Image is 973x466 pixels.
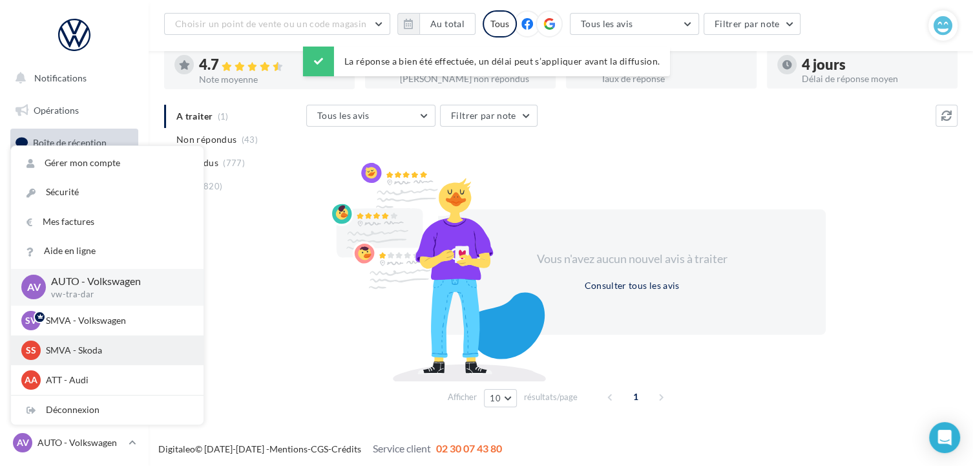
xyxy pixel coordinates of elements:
[570,13,699,35] button: Tous les avis
[223,158,245,168] span: (777)
[46,344,188,357] p: SMVA - Skoda
[601,74,746,83] div: Taux de réponse
[331,443,361,454] a: Crédits
[397,13,476,35] button: Au total
[8,65,136,92] button: Notifications
[25,374,37,387] span: AA
[440,105,538,127] button: Filtrer par note
[201,181,223,191] span: (820)
[199,58,344,72] div: 4.7
[10,430,138,455] a: AV AUTO - Volkswagen
[11,396,204,425] div: Déconnexion
[448,391,477,403] span: Afficher
[8,366,141,404] a: Campagnes DataOnDemand
[11,178,204,207] a: Sécurité
[34,72,87,83] span: Notifications
[269,443,308,454] a: Mentions
[8,259,141,286] a: Médiathèque
[158,443,502,454] span: © [DATE]-[DATE] - - -
[242,134,258,145] span: (43)
[26,344,36,357] span: SS
[704,13,801,35] button: Filtrer par note
[8,226,141,253] a: Contacts
[175,18,366,29] span: Choisir un point de vente ou un code magasin
[490,393,501,403] span: 10
[373,442,431,454] span: Service client
[158,443,195,454] a: Digitaleo
[51,274,183,289] p: AUTO - Volkswagen
[164,13,390,35] button: Choisir un point de vente ou un code magasin
[484,389,517,407] button: 10
[601,58,746,72] div: 95 %
[11,207,204,237] a: Mes factures
[317,110,370,121] span: Tous les avis
[8,195,141,222] a: Campagnes
[802,74,947,83] div: Délai de réponse moyen
[579,278,684,293] button: Consulter tous les avis
[199,75,344,84] div: Note moyenne
[625,387,646,407] span: 1
[303,47,670,76] div: La réponse a bien été effectuée, un délai peut s’appliquer avant la diffusion.
[419,13,476,35] button: Au total
[306,105,435,127] button: Tous les avis
[51,289,183,301] p: vw-tra-dar
[436,442,502,454] span: 02 30 07 43 80
[33,137,107,148] span: Boîte de réception
[521,251,743,268] div: Vous n'avez aucun nouvel avis à traiter
[8,323,141,361] a: PLV et print personnalisable
[524,391,578,403] span: résultats/page
[176,133,236,146] span: Non répondus
[8,162,141,189] a: Visibilité en ligne
[8,129,141,156] a: Boîte de réception
[34,105,79,116] span: Opérations
[25,314,37,327] span: SV
[581,18,633,29] span: Tous les avis
[8,97,141,124] a: Opérations
[802,58,947,72] div: 4 jours
[17,436,29,449] span: AV
[11,149,204,178] a: Gérer mon compte
[8,291,141,318] a: Calendrier
[27,280,41,295] span: AV
[483,10,517,37] div: Tous
[311,443,328,454] a: CGS
[46,374,188,387] p: ATT - Audi
[11,237,204,266] a: Aide en ligne
[37,436,123,449] p: AUTO - Volkswagen
[929,422,960,453] div: Open Intercom Messenger
[46,314,188,327] p: SMVA - Volkswagen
